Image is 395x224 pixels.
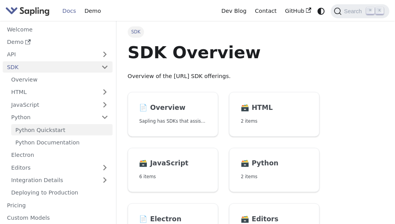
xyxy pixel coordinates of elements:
[11,124,113,135] a: Python Quickstart
[7,99,113,110] a: JavaScript
[229,92,320,137] a: 🗃️ HTML2 items
[3,49,97,60] a: API
[7,87,113,98] a: HTML
[229,148,320,193] a: 🗃️ Python2 items
[5,5,50,17] img: Sapling.ai
[80,5,105,17] a: Demo
[7,187,113,198] a: Deploying to Production
[128,42,320,63] h1: SDK Overview
[241,159,308,168] h2: Python
[58,5,80,17] a: Docs
[7,149,113,161] a: Electron
[128,72,320,81] p: Overview of the [URL] SDK offerings.
[97,61,113,73] button: Collapse sidebar category 'SDK'
[342,8,367,14] span: Search
[139,118,207,125] p: Sapling has SDKs that assist in grammar checking text for Python and JavaScript, and an HTTP API ...
[128,92,218,137] a: 📄️ OverviewSapling has SDKs that assist in grammar checking text for Python and JavaScript, and a...
[139,104,207,112] h2: Overview
[3,61,97,73] a: SDK
[241,118,308,125] p: 2 items
[7,112,113,123] a: Python
[367,7,374,14] kbd: ⌘
[331,4,389,18] button: Search (Command+K)
[7,175,113,186] a: Integration Details
[128,26,320,37] nav: Breadcrumbs
[128,148,218,193] a: 🗃️ JavaScript6 items
[251,5,281,17] a: Contact
[3,24,113,35] a: Welcome
[97,162,113,173] button: Expand sidebar category 'Editors'
[3,212,113,224] a: Custom Models
[7,74,113,85] a: Overview
[3,36,113,48] a: Demo
[97,49,113,60] button: Expand sidebar category 'API'
[11,137,113,148] a: Python Documentation
[139,215,207,224] h2: Electron
[316,5,327,17] button: Switch between dark and light mode (currently system mode)
[128,26,144,37] span: SDK
[376,7,384,14] kbd: K
[7,162,97,173] a: Editors
[139,173,207,181] p: 6 items
[3,200,113,211] a: Pricing
[281,5,315,17] a: GitHub
[217,5,251,17] a: Dev Blog
[5,5,52,17] a: Sapling.ai
[241,215,308,224] h2: Editors
[139,159,207,168] h2: JavaScript
[241,173,308,181] p: 2 items
[241,104,308,112] h2: HTML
